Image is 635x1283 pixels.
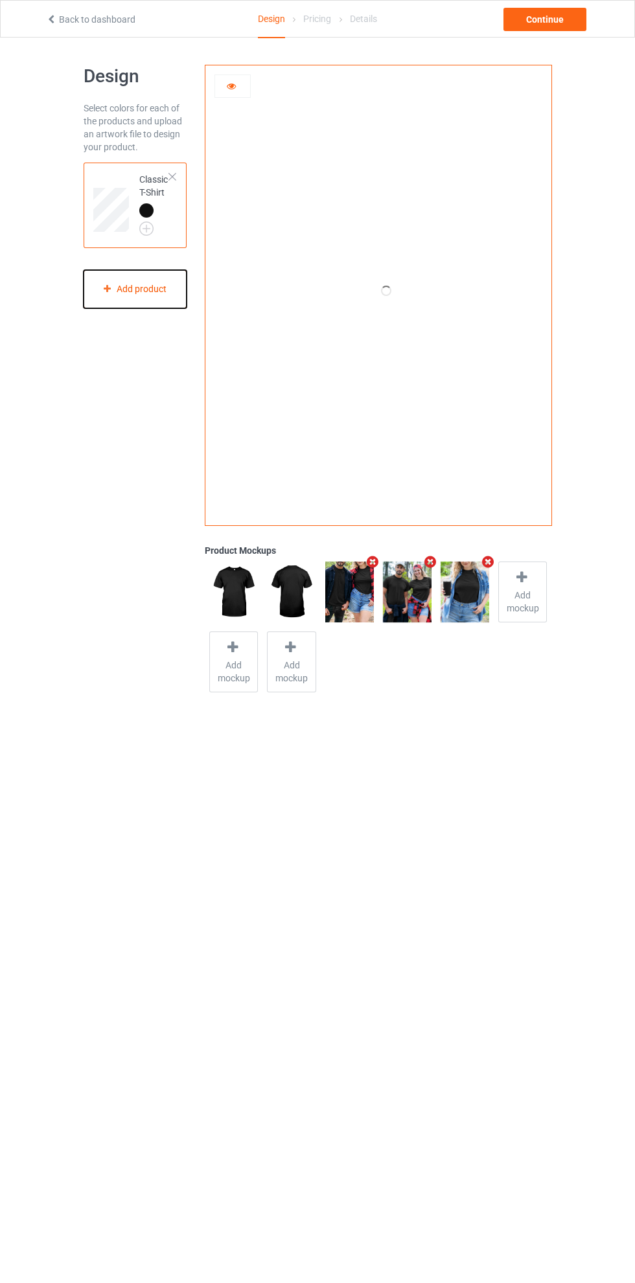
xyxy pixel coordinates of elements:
i: Remove mockup [480,555,496,569]
img: regular.jpg [441,562,489,622]
div: Design [258,1,285,38]
img: svg+xml;base64,PD94bWwgdmVyc2lvbj0iMS4wIiBlbmNvZGluZz0iVVRGLTgiPz4KPHN2ZyB3aWR0aD0iMjJweCIgaGVpZ2... [139,221,154,236]
div: Product Mockups [205,544,551,557]
div: Add product [84,270,187,308]
i: Remove mockup [422,555,439,569]
span: Add mockup [268,659,315,685]
div: Add mockup [209,631,258,692]
img: regular.jpg [383,562,432,622]
div: Pricing [303,1,331,37]
a: Back to dashboard [46,14,135,25]
div: Continue [503,8,586,31]
div: Classic T-Shirt [139,173,170,231]
div: Select colors for each of the products and upload an artwork file to design your product. [84,102,187,153]
span: Add mockup [499,589,546,615]
div: Classic T-Shirt [84,163,187,248]
img: regular.jpg [209,562,258,622]
div: Add mockup [267,631,316,692]
div: Add mockup [498,562,547,622]
img: regular.jpg [325,562,374,622]
div: Details [350,1,377,37]
span: Add mockup [210,659,257,685]
img: regular.jpg [267,562,316,622]
i: Remove mockup [365,555,381,569]
h1: Design [84,65,187,88]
